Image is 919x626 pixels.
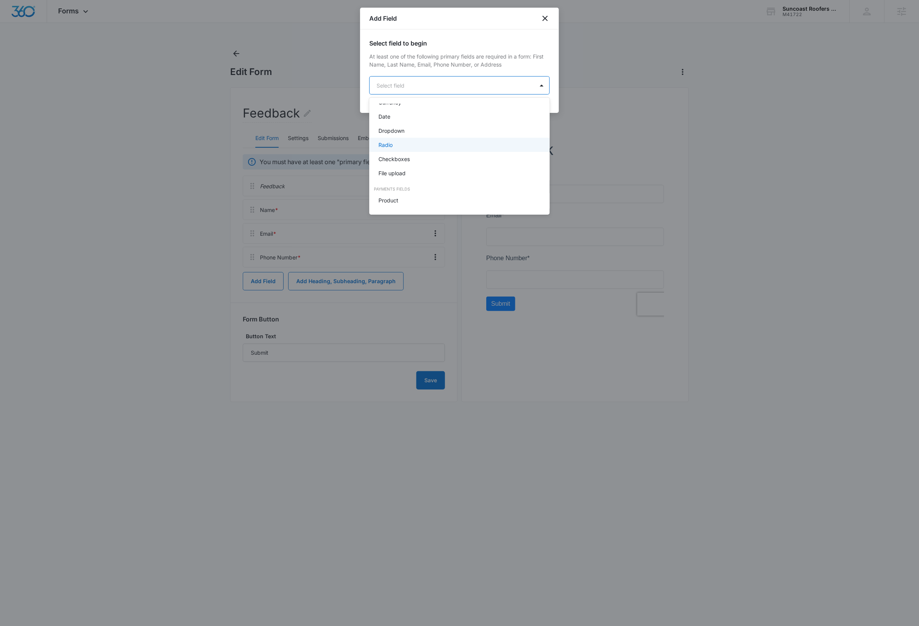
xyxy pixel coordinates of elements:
p: Date [378,112,390,121]
iframe: reCAPTCHA [151,152,249,175]
p: Checkboxes [378,155,410,163]
p: File upload [378,169,406,177]
p: Product [378,196,398,204]
span: Submit [5,160,24,166]
p: Radio [378,141,393,149]
p: Dropdown [378,127,404,135]
div: Payments Fields [369,186,550,192]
